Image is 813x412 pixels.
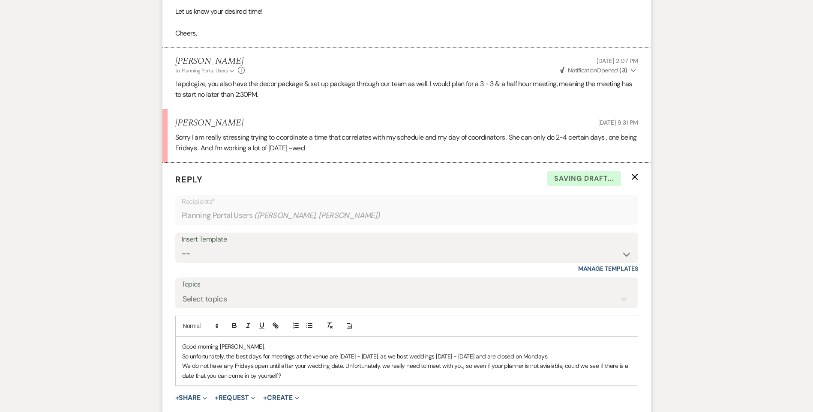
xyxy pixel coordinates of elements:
[182,196,632,207] p: Recipients*
[175,394,179,401] span: +
[182,352,631,361] p: So unfortunately, the best days for meetings at the venue are [DATE] - [DATE], as we host wedding...
[175,118,243,128] h5: [PERSON_NAME]
[182,361,631,380] p: We do not have any Fridays open until after your wedding date. Unfortunately, we really need to m...
[263,394,299,401] button: Create
[559,66,638,75] button: NotificationOpened (3)
[254,210,380,221] span: ( [PERSON_NAME], [PERSON_NAME] )
[182,278,632,291] label: Topics
[175,28,638,39] p: Cheers,
[175,6,638,17] p: Let us know your desired time!
[568,66,597,74] span: Notification
[182,342,631,351] p: Good morning [PERSON_NAME],
[263,394,267,401] span: +
[598,119,638,126] span: [DATE] 9:31 PM
[560,66,627,74] span: Opened
[175,132,638,154] p: Sorry I am really stressing trying to coordinate a time that correlates with my schedule and my d...
[183,293,227,305] div: Select topics
[578,265,638,272] a: Manage Templates
[175,56,245,67] h5: [PERSON_NAME]
[175,174,203,185] span: Reply
[182,233,632,246] div: Insert Template
[215,394,219,401] span: +
[619,66,627,74] strong: ( 3 )
[547,171,621,186] span: Saving draft...
[215,394,255,401] button: Request
[175,67,236,75] button: to: Planning Portal Users
[175,78,638,100] p: I apologize, you also have the decor package & set up package through our team as well. I would p...
[175,394,207,401] button: Share
[175,67,228,74] span: to: Planning Portal Users
[597,57,638,65] span: [DATE] 2:07 PM
[182,207,632,224] div: Planning Portal Users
